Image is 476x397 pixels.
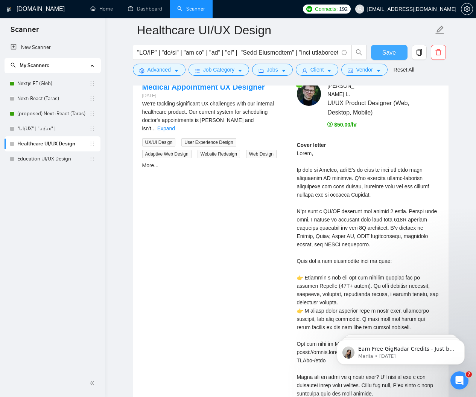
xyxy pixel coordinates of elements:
[17,91,89,106] a: Next+React (Taras)
[435,25,445,35] span: edit
[189,64,249,76] button: barsJob Categorycaret-down
[177,6,205,12] a: searchScanner
[6,3,12,15] img: logo
[310,66,324,74] span: Client
[306,6,312,12] img: upwork-logo.png
[325,324,476,377] iframe: Intercom notifications message
[296,64,339,76] button: userClientcaret-down
[5,121,100,136] li: "UI/UX" | "ui/ux" |
[297,142,326,148] strong: Cover letter
[142,162,159,168] a: More...
[89,96,95,102] span: holder
[371,45,408,60] button: Save
[133,64,186,76] button: settingAdvancedcaret-down
[142,92,265,99] div: [DATE]
[315,5,338,13] span: Connects:
[137,48,338,57] input: Search Freelance Jobs...
[431,45,446,60] button: delete
[461,3,473,15] button: setting
[281,68,286,73] span: caret-down
[5,40,100,55] li: New Scanner
[342,50,347,55] span: info-circle
[137,21,433,40] input: Scanner name...
[174,68,179,73] span: caret-down
[394,66,414,74] a: Reset All
[17,76,89,91] a: Nextjs FE (Gleb)
[89,141,95,147] span: holder
[90,379,97,387] span: double-left
[327,68,332,73] span: caret-down
[17,106,89,121] a: (proposed) Next+React (Taras)
[431,49,446,56] span: delete
[17,136,89,151] a: Healthcare UI/UX Design
[198,150,240,158] span: Website Redesign
[5,24,45,40] span: Scanner
[90,6,113,12] a: homeHome
[142,99,285,133] div: We're tackling significant UX challenges with our internal healthcare product. Our current system...
[461,6,473,12] span: setting
[139,68,144,73] span: setting
[237,68,243,73] span: caret-down
[412,49,426,56] span: copy
[466,371,472,377] span: 7
[5,106,100,121] li: (proposed) Next+React (Taras)
[267,66,278,74] span: Jobs
[461,6,473,12] a: setting
[341,64,387,76] button: idcardVendorcaret-down
[142,138,176,147] span: UX/UI Design
[11,63,16,68] span: search
[142,150,192,158] span: Adaptive Web Design
[5,91,100,106] li: Next+React (Taras)
[195,68,200,73] span: bars
[11,40,94,55] a: New Scanner
[142,101,274,131] span: We're tackling significant UX challenges with our internal healthcare product. Our current system...
[356,66,373,74] span: Vendor
[327,98,417,117] span: UI/UX Product Designer (Web, Desktop, Mobile)
[450,371,468,389] iframe: Intercom live chat
[151,125,156,131] span: ...
[5,151,100,166] li: Education UI/UX Design
[148,66,171,74] span: Advanced
[376,68,381,73] span: caret-down
[339,5,347,13] span: 192
[157,125,175,131] a: Expand
[89,126,95,132] span: holder
[357,6,362,12] span: user
[181,138,236,147] span: User Experience Design
[142,83,265,91] a: Medical Appointment UX Designer
[348,68,353,73] span: idcard
[89,156,95,162] span: holder
[20,62,49,69] span: My Scanners
[17,151,89,166] a: Education UI/UX Design
[382,48,396,57] span: Save
[302,68,307,73] span: user
[259,68,264,73] span: folder
[351,45,367,60] button: search
[412,45,427,60] button: copy
[327,122,357,128] span: $50.00/hr
[5,136,100,151] li: Healthcare UI/UX Design
[297,82,321,106] img: c10l5jFAHV8rh3EdBKP1tIsO_txzFZvZO98dOwmyMBvODpCCGwl2uI1qaqfCSDGaRL
[246,150,277,158] span: Web Design
[17,121,89,136] a: "UI/UX" | "ui/ux" |
[128,6,162,12] a: dashboardDashboard
[89,81,95,87] span: holder
[252,64,293,76] button: folderJobscaret-down
[89,111,95,117] span: holder
[327,122,333,127] span: dollar
[5,76,100,91] li: Nextjs FE (Gleb)
[352,49,366,56] span: search
[11,62,49,69] span: My Scanners
[203,66,234,74] span: Job Category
